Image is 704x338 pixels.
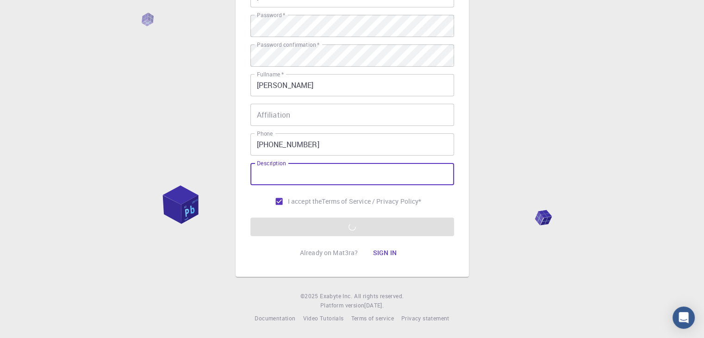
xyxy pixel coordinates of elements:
span: Terms of service [351,314,393,322]
a: Video Tutorials [303,314,343,323]
a: Privacy statement [401,314,449,323]
span: Video Tutorials [303,314,343,322]
span: Exabyte Inc. [320,292,352,300]
a: [DATE]. [364,301,384,310]
a: Terms of Service / Privacy Policy* [322,197,421,206]
span: © 2025 [300,292,320,301]
label: Fullname [257,70,284,78]
span: All rights reserved. [354,292,404,301]
label: Phone [257,130,273,138]
span: I accept the [288,197,322,206]
button: Sign in [365,244,404,262]
a: Exabyte Inc. [320,292,352,301]
a: Documentation [255,314,295,323]
label: Password confirmation [257,41,319,49]
p: Already on Mat3ra? [300,248,358,257]
label: Description [257,159,286,167]
span: [DATE] . [364,301,384,309]
label: Password [257,11,285,19]
span: Privacy statement [401,314,449,322]
span: Documentation [255,314,295,322]
a: Terms of service [351,314,393,323]
p: Terms of Service / Privacy Policy * [322,197,421,206]
div: Open Intercom Messenger [673,307,695,329]
span: Platform version [320,301,364,310]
